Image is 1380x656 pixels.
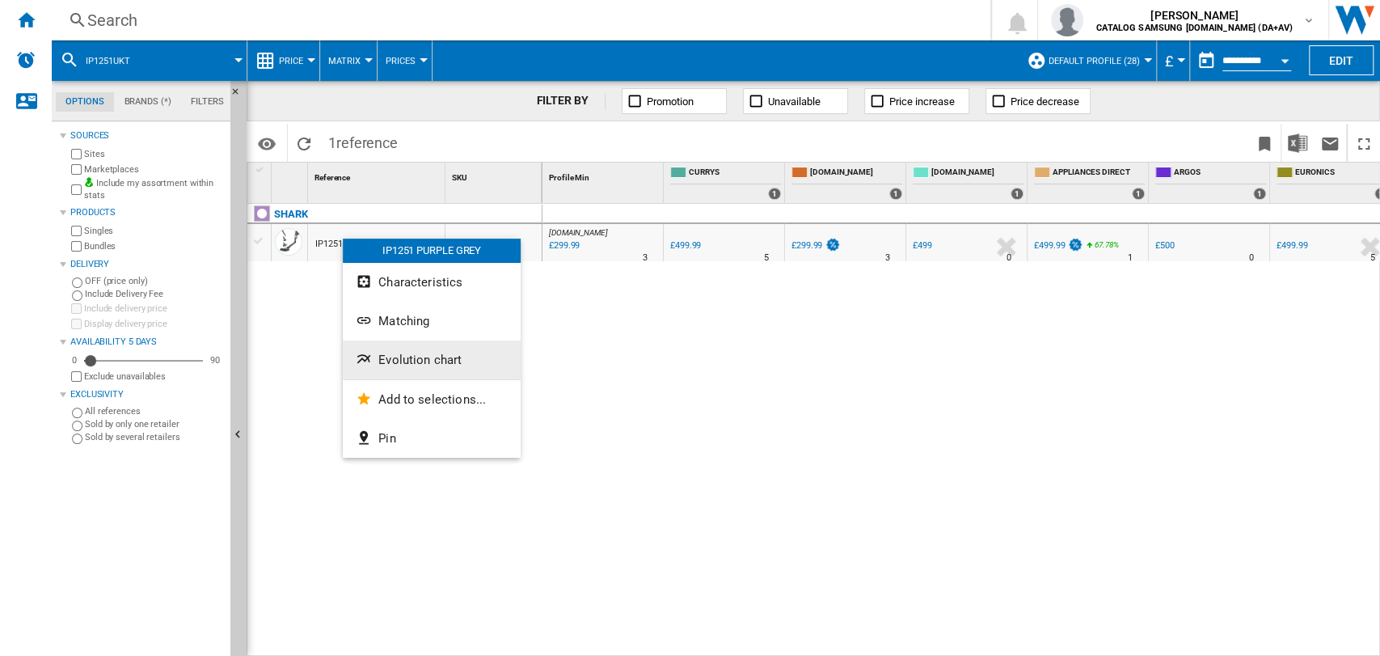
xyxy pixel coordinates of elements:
div: IP1251 PURPLE GREY [343,239,521,263]
span: Pin [378,431,395,446]
span: Matching [378,314,429,328]
button: Evolution chart [343,341,521,379]
button: Pin... [343,419,521,458]
span: Add to selections... [378,392,486,407]
button: Characteristics [343,263,521,302]
button: Matching [343,302,521,341]
span: Evolution chart [378,353,462,367]
button: Add to selections... [343,380,521,419]
span: Characteristics [378,275,462,290]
